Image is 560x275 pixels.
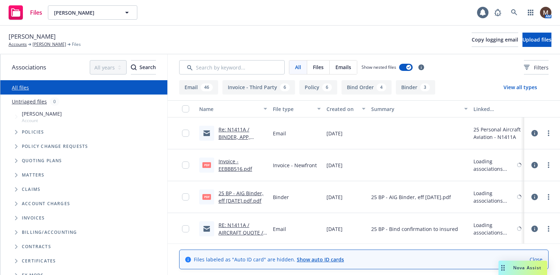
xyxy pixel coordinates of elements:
span: 25 BP - Bind confirmation to insured [371,225,458,233]
div: 25 Personal Aircraft Aviation - N1411A [473,126,521,141]
span: Matters [22,173,44,177]
a: Accounts [9,41,27,48]
button: Filters [524,60,549,74]
button: SearchSearch [131,60,156,74]
a: Report a Bug [491,5,505,20]
button: [PERSON_NAME] [48,5,137,20]
button: Summary [368,100,471,117]
div: Drag to move [498,261,507,275]
button: Policy [299,80,337,95]
div: File type [273,105,313,113]
div: 46 [201,83,213,91]
input: Search by keyword... [179,60,285,74]
a: Close [530,256,542,263]
button: Created on [324,100,368,117]
span: Invoice - Newfront [273,161,317,169]
svg: Search [131,64,137,70]
a: Re: N1411A / BINDER, APP, INVOICE / [PERSON_NAME] [218,126,259,155]
a: RE: N1411A / AIRCRAFT QUOTE / [PERSON_NAME] [218,222,263,243]
a: Search [507,5,521,20]
span: Quoting plans [22,159,62,163]
span: Invoices [22,216,45,220]
a: more [544,193,553,201]
span: Binder [273,193,289,201]
span: Upload files [522,36,551,43]
span: [DATE] [326,225,343,233]
span: Filters [534,64,549,71]
span: Show nested files [362,64,396,70]
button: Copy logging email [472,33,518,47]
a: Files [6,3,45,23]
img: photo [540,7,551,18]
button: Upload files [522,33,551,47]
div: Search [131,61,156,74]
span: Nova Assist [513,265,541,271]
span: [PERSON_NAME] [54,9,116,16]
a: more [544,161,553,169]
button: Nova Assist [498,261,547,275]
div: Linked associations [473,105,521,113]
a: [PERSON_NAME] [33,41,66,48]
div: Name [199,105,259,113]
button: Linked associations [471,100,524,117]
span: [DATE] [326,130,343,137]
div: Summary [371,105,460,113]
span: 25 BP - AIG Binder, eff [DATE].pdf [371,193,451,201]
span: Associations [12,63,46,72]
a: All files [12,84,29,91]
span: Billing/Accounting [22,230,77,235]
div: 0 [50,97,59,106]
div: Loading associations... [473,221,516,236]
span: All [295,63,301,71]
a: Show auto ID cards [297,256,344,263]
input: Select all [182,105,189,112]
span: Account charges [22,202,70,206]
div: Tree Example [0,108,167,225]
div: Loading associations... [473,189,516,204]
div: 4 [377,83,386,91]
span: Account [22,117,62,124]
span: Files labeled as "Auto ID card" are hidden. [194,256,344,263]
span: Files [30,10,42,15]
span: Policies [22,130,44,134]
span: Emails [335,63,351,71]
span: Policy change requests [22,144,88,149]
span: Files [313,63,324,71]
div: Created on [326,105,358,113]
span: [DATE] [326,193,343,201]
input: Toggle Row Selected [182,193,189,201]
input: Toggle Row Selected [182,130,189,137]
div: 3 [420,83,430,91]
a: 25 BP - AIG Binder, eff [DATE].pdf.pdf [218,190,264,204]
a: more [544,129,553,137]
span: Email [273,130,286,137]
button: Name [196,100,270,117]
button: Bind Order [342,80,392,95]
span: Copy logging email [472,36,518,43]
a: Invoice - EEBBB516.pdf [218,158,252,172]
span: Email [273,225,286,233]
div: Loading associations... [473,158,516,173]
a: Untriaged files [12,98,47,105]
span: Certificates [22,259,56,263]
div: 6 [322,83,332,91]
input: Toggle Row Selected [182,225,189,232]
span: [PERSON_NAME] [22,110,62,117]
span: [DATE] [326,161,343,169]
a: Switch app [524,5,538,20]
button: Binder [396,80,435,95]
span: pdf [202,162,211,168]
span: Filters [524,64,549,71]
button: File type [270,100,324,117]
span: [PERSON_NAME] [9,32,56,41]
input: Toggle Row Selected [182,161,189,169]
a: more [544,225,553,233]
button: Email [179,80,218,95]
span: Claims [22,187,40,192]
span: Files [72,41,81,48]
button: Invoice - Third Party [222,80,295,95]
div: 6 [280,83,290,91]
span: Contracts [22,245,51,249]
button: View all types [492,80,549,95]
span: pdf [202,194,211,199]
